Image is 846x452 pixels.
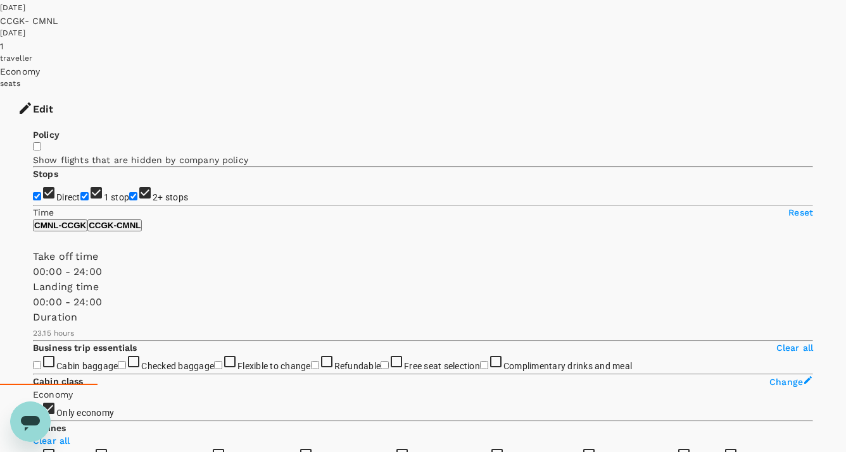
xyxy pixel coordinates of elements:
[33,249,813,264] p: Take off time
[129,192,137,200] input: 2+ stops
[480,361,488,369] input: Complimentary drinks and meal
[769,377,803,387] span: Change
[214,361,222,369] input: Flexible to change
[33,361,41,369] input: Cabin baggage
[33,343,137,353] strong: Business trip essentials
[56,361,118,371] span: Cabin baggage
[33,192,41,200] input: Direct
[89,221,141,230] p: CCGK - CMNL
[33,206,54,219] p: Time
[153,192,188,202] span: 2+ stops
[311,361,319,369] input: Refundable
[404,361,480,371] span: Free seat selection
[381,361,389,369] input: Free seat selection
[33,296,102,308] span: 00:00 - 24:00
[33,376,84,386] strong: Cabin class
[10,401,51,442] iframe: Button to launch messaging window
[33,423,66,433] strong: Airlines
[118,361,126,369] input: Checked baggage
[34,221,86,230] p: CMNL - CCGK
[33,310,813,325] p: Duration
[33,329,75,338] span: 23.15 hours
[56,192,80,202] span: Direct
[788,206,813,219] p: Reset
[33,169,58,179] strong: Stops
[33,266,102,278] span: 00:00 - 24:00
[334,361,381,371] span: Refundable
[56,408,114,418] span: Only economy
[33,434,813,447] p: Clear all
[104,192,130,202] span: 1 stop
[141,361,214,371] span: Checked baggage
[33,128,813,141] p: Policy
[80,192,89,200] input: 1 stop
[237,361,311,371] span: Flexible to change
[503,361,632,371] span: Complimentary drinks and meal
[776,341,813,354] p: Clear all
[33,388,813,401] p: Economy
[33,154,813,166] p: Show flights that are hidden by company policy
[33,279,813,295] p: Landing time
